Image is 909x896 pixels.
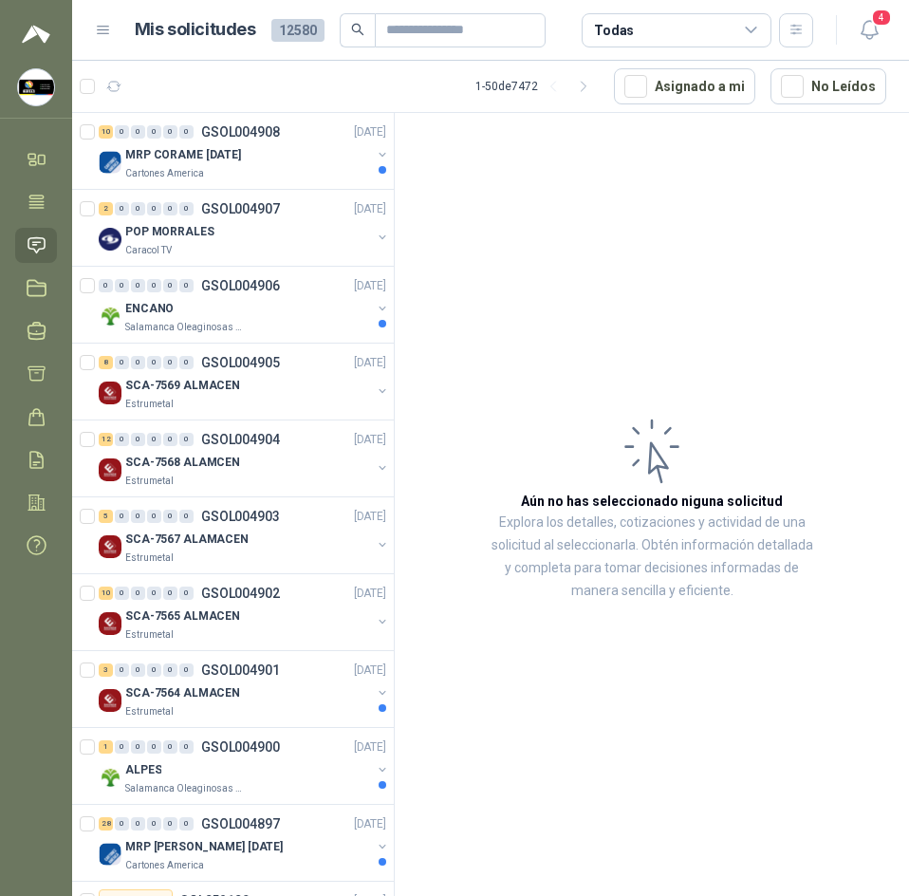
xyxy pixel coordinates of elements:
div: 0 [163,125,177,139]
p: GSOL004907 [201,202,280,215]
span: search [351,23,364,36]
a: 1 0 0 0 0 0 GSOL004900[DATE] Company LogoALPESSalamanca Oleaginosas SAS [99,736,390,796]
img: Company Logo [99,151,121,174]
p: Estrumetal [125,474,174,489]
img: Company Logo [18,69,54,105]
p: [DATE] [354,585,386,603]
img: Logo peakr [22,23,50,46]
p: Estrumetal [125,704,174,719]
div: 0 [115,125,129,139]
p: [DATE] [354,662,386,680]
div: 0 [131,279,145,292]
a: 10 0 0 0 0 0 GSOL004908[DATE] Company LogoMRP CORAME [DATE]Cartones America [99,121,390,181]
div: 0 [179,510,194,523]
a: 3 0 0 0 0 0 GSOL004901[DATE] Company LogoSCA-7564 ALMACENEstrumetal [99,659,390,719]
p: [DATE] [354,123,386,141]
div: 0 [147,817,161,831]
span: 12580 [271,19,325,42]
p: [DATE] [354,815,386,833]
div: 10 [99,125,113,139]
div: 5 [99,510,113,523]
p: Cartones America [125,858,204,873]
button: 4 [852,13,886,47]
p: [DATE] [354,354,386,372]
img: Company Logo [99,843,121,866]
div: 2 [99,202,113,215]
div: 0 [115,587,129,600]
p: MRP CORAME [DATE] [125,146,241,164]
a: 12 0 0 0 0 0 GSOL004904[DATE] Company LogoSCA-7568 ALAMCENEstrumetal [99,428,390,489]
div: 0 [179,433,194,446]
div: 0 [115,510,129,523]
p: [DATE] [354,508,386,526]
img: Company Logo [99,766,121,789]
p: [DATE] [354,431,386,449]
p: [DATE] [354,277,386,295]
p: GSOL004897 [201,817,280,831]
div: 0 [115,279,129,292]
div: 0 [179,279,194,292]
img: Company Logo [99,689,121,712]
img: Company Logo [99,458,121,481]
div: 8 [99,356,113,369]
div: 0 [163,433,177,446]
div: 0 [163,663,177,677]
div: 0 [131,510,145,523]
a: 2 0 0 0 0 0 GSOL004907[DATE] Company LogoPOP MORRALESCaracol TV [99,197,390,258]
div: 0 [131,817,145,831]
p: GSOL004903 [201,510,280,523]
div: 0 [147,279,161,292]
p: GSOL004900 [201,740,280,754]
div: 0 [115,356,129,369]
div: 10 [99,587,113,600]
img: Company Logo [99,382,121,404]
div: 0 [179,202,194,215]
p: GSOL004908 [201,125,280,139]
div: 0 [147,740,161,754]
img: Company Logo [99,228,121,251]
div: 0 [147,356,161,369]
h1: Mis solicitudes [135,16,256,44]
div: 0 [147,125,161,139]
div: 0 [163,587,177,600]
div: Todas [594,20,634,41]
p: SCA-7569 ALMACEN [125,377,240,395]
div: 0 [115,202,129,215]
div: 0 [115,663,129,677]
p: Salamanca Oleaginosas SAS [125,320,245,335]
div: 0 [131,125,145,139]
div: 0 [179,356,194,369]
a: 28 0 0 0 0 0 GSOL004897[DATE] Company LogoMRP [PERSON_NAME] [DATE]Cartones America [99,812,390,873]
div: 0 [147,202,161,215]
div: 0 [131,356,145,369]
p: Caracol TV [125,243,172,258]
p: GSOL004901 [201,663,280,677]
h3: Aún no has seleccionado niguna solicitud [521,491,783,512]
p: GSOL004902 [201,587,280,600]
div: 0 [163,279,177,292]
a: 8 0 0 0 0 0 GSOL004905[DATE] Company LogoSCA-7569 ALMACENEstrumetal [99,351,390,412]
div: 0 [147,510,161,523]
p: ENCANO [125,300,174,318]
img: Company Logo [99,612,121,635]
p: SCA-7567 ALAMACEN [125,531,249,549]
p: GSOL004905 [201,356,280,369]
div: 0 [163,817,177,831]
div: 0 [115,740,129,754]
p: Estrumetal [125,397,174,412]
div: 0 [179,125,194,139]
div: 28 [99,817,113,831]
div: 1 - 50 de 7472 [475,71,599,102]
div: 0 [99,279,113,292]
img: Company Logo [99,305,121,327]
img: Company Logo [99,535,121,558]
div: 0 [147,433,161,446]
p: [DATE] [354,200,386,218]
div: 12 [99,433,113,446]
div: 0 [163,356,177,369]
div: 0 [115,433,129,446]
div: 3 [99,663,113,677]
p: SCA-7564 ALMACEN [125,684,240,702]
button: No Leídos [770,68,886,104]
a: 0 0 0 0 0 0 GSOL004906[DATE] Company LogoENCANOSalamanca Oleaginosas SAS [99,274,390,335]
